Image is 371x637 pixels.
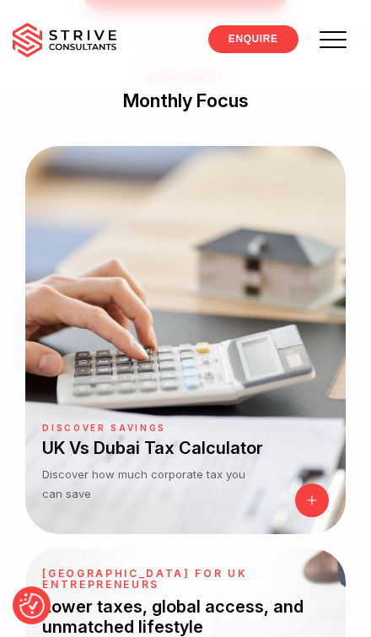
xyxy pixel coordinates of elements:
[13,23,116,57] img: main-logo.svg
[42,423,298,433] h6: discover savings
[42,465,246,504] p: Discover how much corporate tax you can save
[25,89,345,114] h2: Monthly Focus
[42,597,328,637] h3: Lower taxes, global access, and unmatched lifestyle
[208,25,298,53] a: ENQUIRE
[42,568,328,590] h6: [GEOGRAPHIC_DATA] for UK entrepreneurs
[19,593,45,618] img: Revisit consent button
[25,146,345,534] a: discover savings UK Vs Dubai Tax Calculator Discover how much corporate tax you can save
[42,438,298,458] h3: UK Vs Dubai Tax Calculator
[19,593,45,618] button: Consent Preferences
